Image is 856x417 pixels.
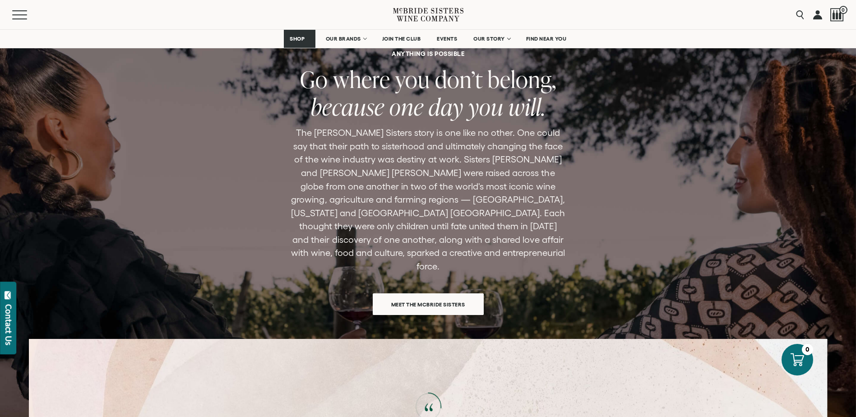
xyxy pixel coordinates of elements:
[435,64,483,95] span: don’t
[431,30,463,48] a: EVENTS
[468,91,504,122] span: you
[326,36,361,42] span: OUR BRANDS
[373,293,484,315] a: Meet the McBride Sisters
[300,64,328,95] span: Go
[392,51,464,57] h6: ANYTHING IS POSSIBLE
[4,304,13,345] div: Contact Us
[375,296,481,313] span: Meet the McBride Sisters
[382,36,421,42] span: JOIN THE CLUB
[488,64,556,95] span: belong,
[509,91,546,122] span: will.
[802,344,813,355] div: 0
[389,91,424,122] span: one
[320,30,372,48] a: OUR BRANDS
[473,36,505,42] span: OUR STORY
[395,64,430,95] span: you
[12,10,45,19] button: Mobile Menu Trigger
[333,64,390,95] span: where
[437,36,457,42] span: EVENTS
[839,6,847,14] span: 0
[311,91,384,122] span: because
[290,126,566,273] p: The [PERSON_NAME] Sisters story is one like no other. One could say that their path to sisterhood...
[520,30,573,48] a: FIND NEAR YOU
[376,30,427,48] a: JOIN THE CLUB
[290,36,305,42] span: SHOP
[284,30,315,48] a: SHOP
[526,36,567,42] span: FIND NEAR YOU
[429,91,463,122] span: day
[467,30,516,48] a: OUR STORY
